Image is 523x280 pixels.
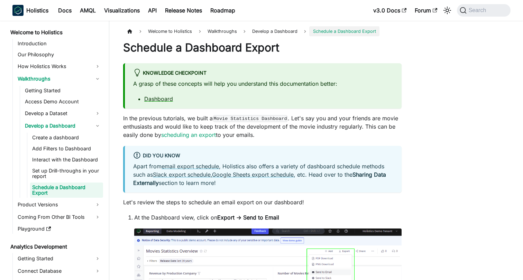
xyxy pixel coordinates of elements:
[30,133,103,142] a: Create a dashboard
[212,171,294,178] a: Google Sheets export schedule
[30,183,103,198] a: Schedule a Dashboard Export
[6,21,109,280] nav: Docs sidebar
[76,5,100,16] a: AMQL
[16,265,103,277] a: Connect Database
[457,4,511,17] button: Search (Command+K)
[161,5,206,16] a: Release Notes
[206,5,239,16] a: Roadmap
[369,5,411,16] a: v3.0 Docs
[8,242,103,252] a: Analytics Development
[134,213,402,222] p: At the Dashboard view, click on
[30,155,103,165] a: Interact with the Dashboard
[30,144,103,153] a: Add Filters to Dashboard
[23,97,103,106] a: Access Demo Account
[309,26,379,36] span: Schedule a Dashboard Export
[16,253,103,264] a: Getting Started
[411,5,441,16] a: Forum
[16,224,103,234] a: Playground
[123,41,402,55] h1: Schedule a Dashboard Export
[30,166,103,181] a: Set up Drill-throughs in your report
[144,95,173,102] a: Dashboard
[442,5,453,16] button: Switch between dark and light mode (currently system mode)
[204,26,240,36] span: Walkthroughs
[145,26,195,36] span: Welcome to Holistics
[123,198,402,206] p: Let's review the steps to schedule an email export on our dashboard!
[123,26,136,36] a: Home page
[100,5,144,16] a: Visualizations
[12,5,24,16] img: Holistics
[467,7,490,13] span: Search
[133,80,393,88] p: A grasp of these concepts will help you understand this documentation better:
[144,5,161,16] a: API
[162,163,219,170] a: email export schedule
[16,61,103,72] a: How Holistics Works
[123,26,402,36] nav: Breadcrumbs
[133,69,393,78] div: Knowledge Checkpoint
[23,86,103,95] a: Getting Started
[133,171,386,186] strong: Sharing Data Externally
[26,6,48,15] b: Holistics
[16,50,103,59] a: Our Philosophy
[153,171,211,178] a: Slack export schedule
[23,120,103,131] a: Develop a Dashboard
[16,212,103,223] a: Coming From Other BI Tools
[133,151,393,160] div: Did you know
[161,131,216,138] a: scheduling an export
[123,114,402,139] p: In the previous tutorials, we built a . Let's say you and your friends are movie enthusiasts and ...
[16,199,103,210] a: Product Versions
[133,162,393,187] p: Apart from , Holistics also offers a variety of dashboard schedule methods such as , , etc. Head ...
[249,26,301,36] span: Develop a Dashboard
[23,108,103,119] a: Develop a Dataset
[8,28,103,37] a: Welcome to Holistics
[54,5,76,16] a: Docs
[12,5,48,16] a: HolisticsHolisticsHolistics
[16,39,103,48] a: Introduction
[16,73,103,84] a: Walkthroughs
[217,214,279,221] strong: Export → Send to Email
[213,115,288,122] code: Movie Statistics Dashboard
